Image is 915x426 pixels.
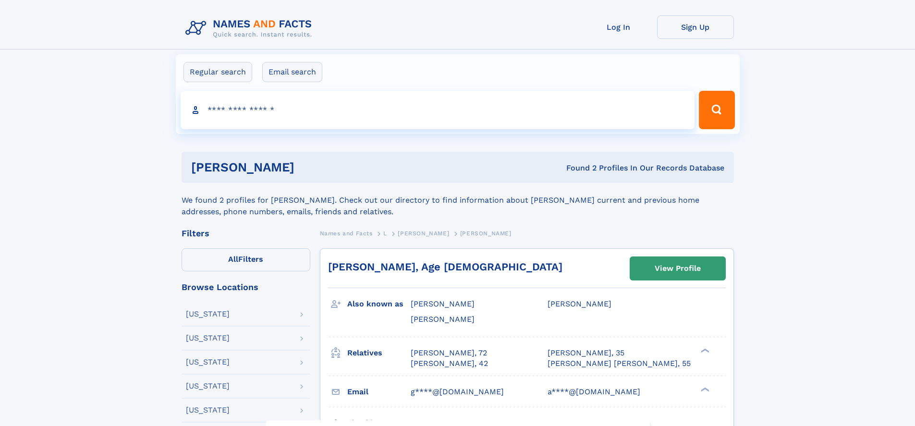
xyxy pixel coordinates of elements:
div: ❯ [698,386,710,392]
a: [PERSON_NAME] [PERSON_NAME], 55 [548,358,691,369]
span: [PERSON_NAME] [411,299,475,308]
div: [US_STATE] [186,358,230,366]
a: View Profile [630,257,725,280]
h3: Relatives [347,345,411,361]
div: We found 2 profiles for [PERSON_NAME]. Check out our directory to find information about [PERSON_... [182,183,734,218]
a: Log In [580,15,657,39]
a: [PERSON_NAME], 42 [411,358,488,369]
h3: Also known as [347,296,411,312]
span: [PERSON_NAME] [548,299,611,308]
div: ❯ [698,347,710,353]
a: [PERSON_NAME] [398,227,449,239]
a: Sign Up [657,15,734,39]
div: [US_STATE] [186,406,230,414]
label: Email search [262,62,322,82]
img: Logo Names and Facts [182,15,320,41]
label: Regular search [183,62,252,82]
h3: Email [347,384,411,400]
div: Browse Locations [182,283,310,292]
a: L [383,227,387,239]
a: [PERSON_NAME], 72 [411,348,487,358]
div: [US_STATE] [186,334,230,342]
label: Filters [182,248,310,271]
div: Found 2 Profiles In Our Records Database [430,163,724,173]
div: [US_STATE] [186,310,230,318]
div: View Profile [655,257,701,280]
a: [PERSON_NAME], 35 [548,348,624,358]
h1: [PERSON_NAME] [191,161,430,173]
span: [PERSON_NAME] [460,230,512,237]
span: [PERSON_NAME] [398,230,449,237]
a: [PERSON_NAME], Age [DEMOGRAPHIC_DATA] [328,261,562,273]
span: L [383,230,387,237]
div: Filters [182,229,310,238]
a: Names and Facts [320,227,373,239]
div: [US_STATE] [186,382,230,390]
input: search input [181,91,695,129]
span: All [228,255,238,264]
button: Search Button [699,91,734,129]
span: [PERSON_NAME] [411,315,475,324]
